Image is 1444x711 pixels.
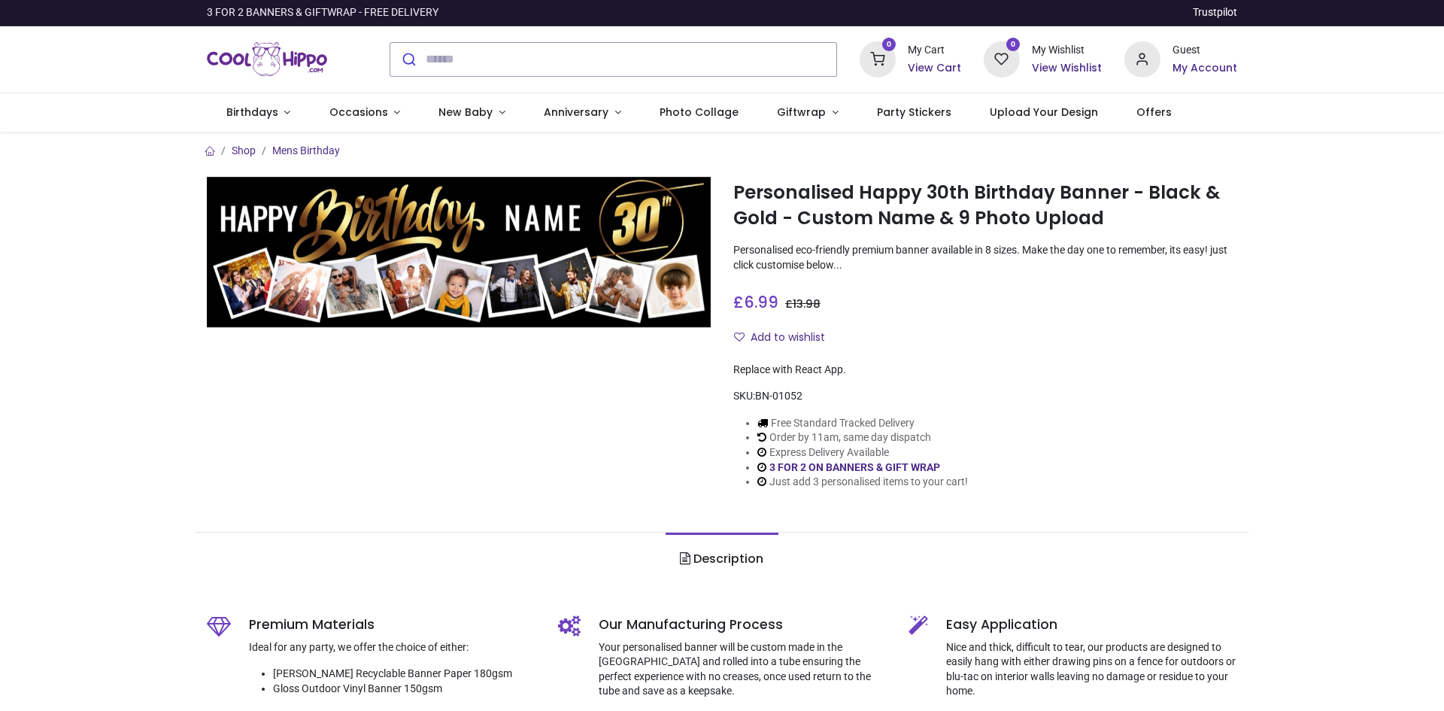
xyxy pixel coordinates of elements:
[1006,38,1021,52] sup: 0
[1136,105,1172,120] span: Offers
[524,93,640,132] a: Anniversary
[990,105,1098,120] span: Upload Your Design
[757,475,968,490] li: Just add 3 personalised items to your cart!
[733,180,1237,232] h1: Personalised Happy 30th Birthday Banner - Black & Gold - Custom Name & 9 Photo Upload
[733,389,1237,404] div: SKU:
[272,144,340,156] a: Mens Birthday
[666,533,778,585] a: Description
[757,430,968,445] li: Order by 11am, same day dispatch
[660,105,739,120] span: Photo Collage
[877,105,951,120] span: Party Stickers
[390,43,426,76] button: Submit
[1032,61,1102,76] a: View Wishlist
[755,390,802,402] span: BN-01052
[249,615,535,634] h5: Premium Materials
[207,38,327,81] img: Cool Hippo
[860,52,896,64] a: 0
[1193,5,1237,20] a: Trustpilot
[734,332,745,342] i: Add to wishlist
[757,416,968,431] li: Free Standard Tracked Delivery
[733,243,1237,272] p: Personalised eco-friendly premium banner available in 8 sizes. Make the day one to remember, its ...
[946,615,1237,634] h5: Easy Application
[232,144,256,156] a: Shop
[420,93,525,132] a: New Baby
[793,296,821,311] span: 13.98
[544,105,608,120] span: Anniversary
[249,640,535,655] p: Ideal for any party, we offer the choice of either:
[733,291,778,313] span: £
[1172,61,1237,76] a: My Account
[908,43,961,58] div: My Cart
[207,5,438,20] div: 3 FOR 2 BANNERS & GIFTWRAP - FREE DELIVERY
[733,325,838,351] button: Add to wishlistAdd to wishlist
[207,38,327,81] a: Logo of Cool Hippo
[777,105,826,120] span: Giftwrap
[310,93,420,132] a: Occasions
[1172,43,1237,58] div: Guest
[207,177,711,328] img: Personalised Happy 30th Birthday Banner - Black & Gold - Custom Name & 9 Photo Upload
[599,615,887,634] h5: Our Manufacturing Process
[1032,43,1102,58] div: My Wishlist
[757,93,857,132] a: Giftwrap
[207,93,310,132] a: Birthdays
[757,445,968,460] li: Express Delivery Available
[733,363,1237,378] div: Replace with React App.
[785,296,821,311] span: £
[744,291,778,313] span: 6.99
[329,105,388,120] span: Occasions
[908,61,961,76] a: View Cart
[984,52,1020,64] a: 0
[599,640,887,699] p: Your personalised banner will be custom made in the [GEOGRAPHIC_DATA] and rolled into a tube ensu...
[273,682,535,697] li: Gloss Outdoor Vinyl Banner 150gsm
[438,105,493,120] span: New Baby
[226,105,278,120] span: Birthdays
[946,640,1237,699] p: Nice and thick, difficult to tear, our products are designed to easily hang with either drawing p...
[273,667,535,682] li: [PERSON_NAME] Recyclable Banner Paper 180gsm
[882,38,896,52] sup: 0
[769,461,940,473] a: 3 FOR 2 ON BANNERS & GIFT WRAP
